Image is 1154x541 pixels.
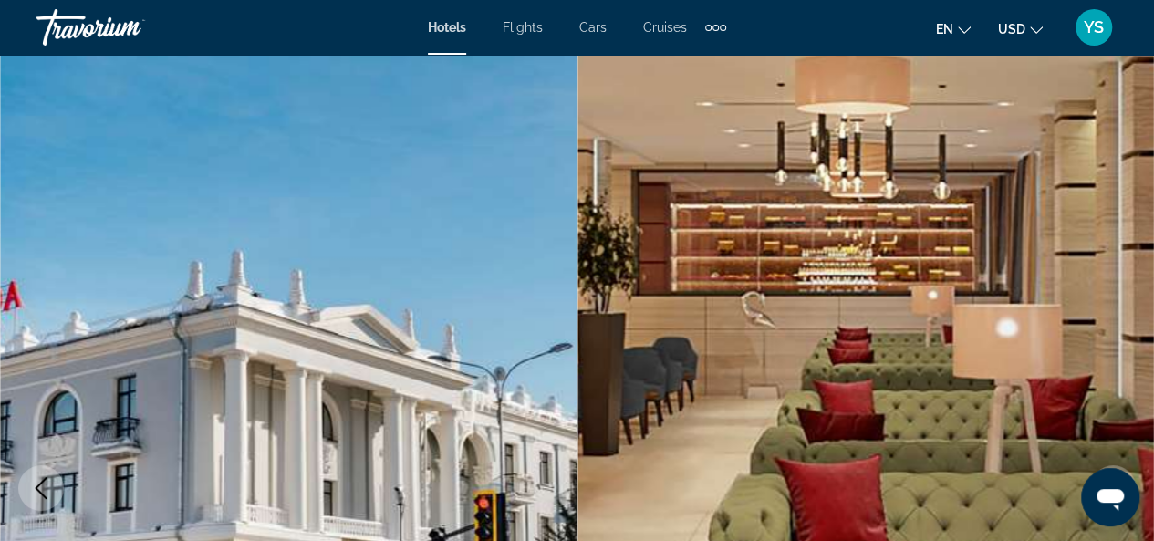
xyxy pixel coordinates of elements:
iframe: Кнопка запуска окна обмена сообщениями [1081,468,1139,526]
a: Cars [579,20,607,35]
button: Change language [936,16,971,42]
span: en [936,22,953,36]
span: USD [998,22,1025,36]
a: Flights [503,20,543,35]
button: Previous image [18,465,64,511]
button: Next image [1090,465,1136,511]
a: Cruises [643,20,687,35]
a: Travorium [36,4,219,51]
span: YS [1084,18,1104,36]
button: Change currency [998,16,1043,42]
a: Hotels [428,20,466,35]
button: User Menu [1070,8,1118,47]
button: Extra navigation items [705,13,726,42]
